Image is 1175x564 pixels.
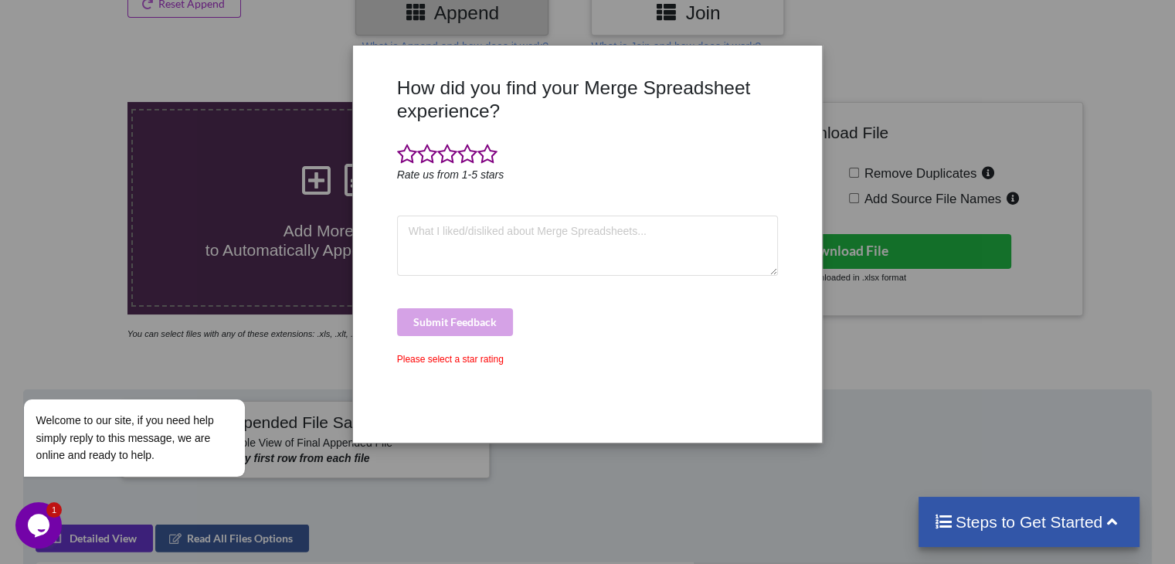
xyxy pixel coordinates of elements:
i: Rate us from 1-5 stars [397,168,504,181]
div: Please select a star rating [397,352,779,366]
iframe: chat widget [15,502,65,549]
iframe: chat widget [15,312,294,494]
h4: Steps to Get Started [934,512,1125,532]
h3: How did you find your Merge Spreadsheet experience? [397,76,779,122]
